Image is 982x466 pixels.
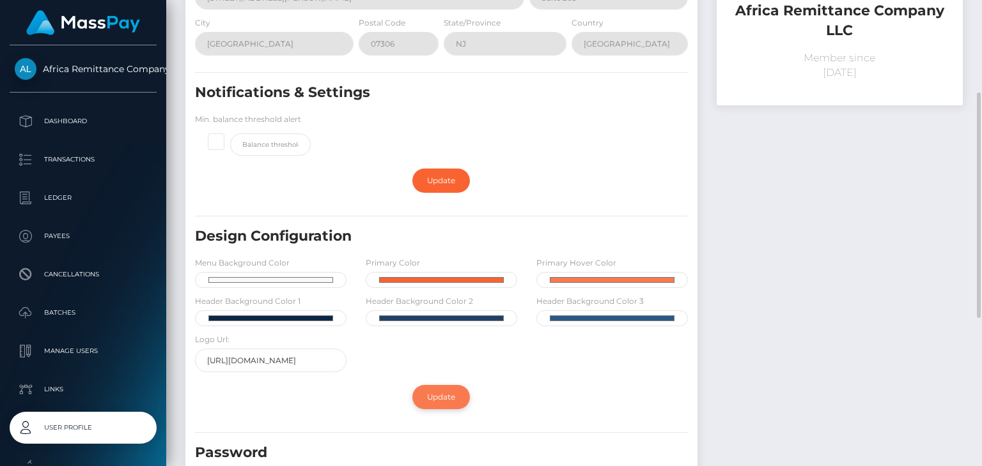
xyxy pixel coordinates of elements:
h5: Africa Remittance Company LLC [726,1,953,41]
label: Primary Color [366,257,420,269]
a: Payees [10,220,157,252]
a: Ledger [10,182,157,214]
p: Member since [DATE] [726,50,953,81]
h5: Notifications & Settings [195,83,609,103]
h5: Design Configuration [195,227,609,246]
label: Header Background Color 3 [536,296,644,307]
p: Batches [15,303,152,322]
label: Postal Code [359,17,405,29]
p: User Profile [15,418,152,437]
label: Primary Hover Color [536,257,616,269]
label: Menu Background Color [195,257,290,269]
p: Manage Users [15,342,152,361]
p: Links [15,380,152,399]
label: Min. balance threshold alert [195,114,301,125]
a: Links [10,373,157,405]
a: Update [412,385,470,409]
p: Cancellations [15,265,152,284]
p: Payees [15,227,152,246]
a: Batches [10,297,157,329]
label: City [195,17,210,29]
a: Dashboard [10,105,157,137]
a: Manage Users [10,335,157,367]
a: Update [412,169,470,193]
label: State/Province [444,17,501,29]
h5: Password [195,443,609,463]
label: Country [572,17,604,29]
a: Transactions [10,144,157,176]
label: Logo Url: [195,334,230,345]
label: Header Background Color 1 [195,296,300,307]
a: Cancellations [10,259,157,290]
span: Africa Remittance Company LLC [10,63,157,75]
p: Dashboard [15,112,152,131]
label: Header Background Color 2 [366,296,473,307]
a: User Profile [10,412,157,444]
p: Transactions [15,150,152,169]
img: Africa Remittance Company LLC [15,58,36,80]
img: MassPay Logo [26,10,140,35]
p: Ledger [15,188,152,207]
